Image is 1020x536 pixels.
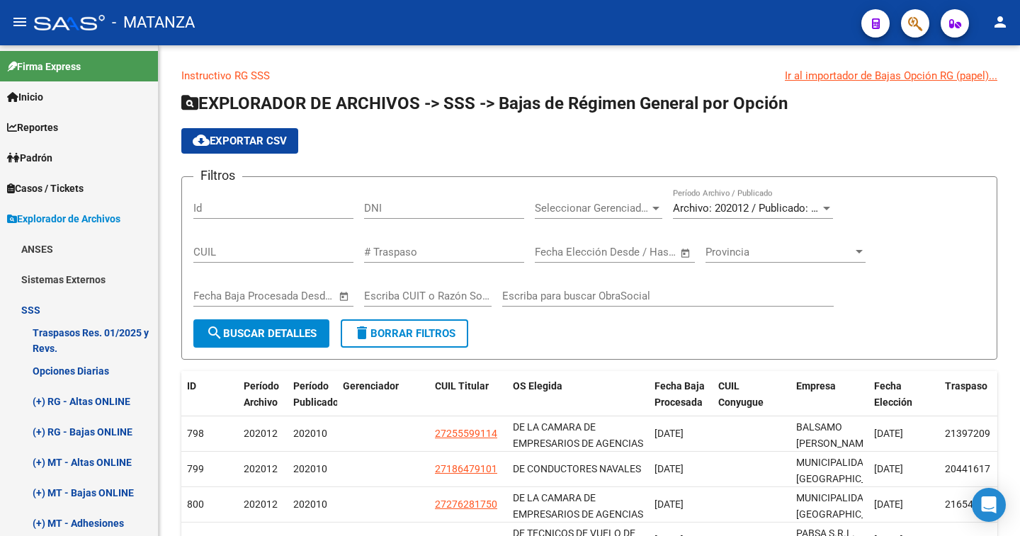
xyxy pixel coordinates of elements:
span: EXPLORADOR DE ARCHIVOS -> SSS -> Bajas de Régimen General por Opción [181,93,788,113]
span: Exportar CSV [193,135,287,147]
span: Explorador de Archivos [7,211,120,227]
span: Gerenciador [343,380,399,392]
span: [DATE] [654,498,684,510]
mat-icon: person [992,13,1009,30]
span: [DATE] [654,428,684,439]
span: CUIL Titular [435,380,489,392]
datatable-header-cell: ID [181,371,238,418]
span: Archivo: 202012 / Publicado: 202010 [673,202,845,215]
datatable-header-cell: CUIL Conyugue [713,371,790,418]
span: Fecha Baja Procesada [654,380,705,408]
datatable-header-cell: Período Publicado [288,371,337,418]
span: [DATE] [874,498,903,510]
span: 202010 [293,498,327,510]
datatable-header-cell: Traspaso [939,371,1003,418]
mat-icon: cloud_download [193,132,210,149]
input: Fecha fin [605,246,674,258]
span: 202010 [293,428,327,439]
span: OS Elegida [513,380,562,392]
span: 27186479101 [435,463,497,474]
span: DE CONDUCTORES NAVALES [513,463,641,474]
span: Seleccionar Gerenciador [535,202,650,215]
span: 798 [187,428,204,439]
span: 27255599114 [435,428,497,439]
span: [DATE] [874,463,903,474]
span: CUIL Conyugue [718,380,764,408]
button: Borrar Filtros [341,319,468,348]
div: Ir al importador de Bajas Opción RG (papel)... [785,68,997,84]
button: Exportar CSV [181,128,298,154]
button: Buscar Detalles [193,319,329,348]
datatable-header-cell: Empresa [790,371,868,418]
datatable-header-cell: Fecha Elección [868,371,939,418]
h3: Filtros [193,166,242,186]
a: Instructivo RG SSS [181,69,270,82]
mat-icon: search [206,324,223,341]
span: [DATE] [654,463,684,474]
span: ID [187,380,196,392]
span: 202010 [293,463,327,474]
span: [DATE] [874,428,903,439]
span: Inicio [7,89,43,105]
button: Open calendar [336,288,353,304]
span: 202012 [244,498,278,510]
div: MUNICIPALIDAD DE [GEOGRAPHIC_DATA] (34999257560) [796,455,892,503]
span: 202012 [244,463,278,474]
input: Fecha inicio [535,246,592,258]
span: Empresa [796,380,836,392]
span: Borrar Filtros [353,327,455,340]
mat-icon: menu [11,13,28,30]
span: 800 [187,498,204,510]
button: Open calendar [678,245,694,261]
span: DE LA CAMARA DE EMPRESARIOS DE AGENCIAS DE REMISES DE [GEOGRAPHIC_DATA] [513,421,643,481]
span: Buscar Detalles [206,327,317,340]
mat-icon: delete [353,324,370,341]
span: Período Publicado [293,380,339,408]
span: Fecha Elección [874,380,912,408]
span: - MATANZA [112,7,195,38]
span: Casos / Tickets [7,181,84,196]
input: Fecha inicio [193,290,251,302]
span: 202012 [244,428,278,439]
span: 27276281750 [435,498,497,510]
span: 21654753 [945,498,990,510]
input: Fecha fin [263,290,332,302]
div: Open Intercom Messenger [972,488,1006,522]
span: 21397209 [945,428,990,439]
datatable-header-cell: CUIL Titular [429,371,507,418]
span: Reportes [7,120,58,135]
span: 799 [187,463,204,474]
span: Padrón [7,150,52,166]
span: Traspaso [945,380,987,392]
span: 20441617 [945,463,990,474]
datatable-header-cell: Período Archivo [238,371,288,418]
datatable-header-cell: Gerenciador [337,371,429,418]
span: Provincia [705,246,853,258]
div: BALSAMO [PERSON_NAME] (20122069762) [796,419,872,467]
span: Firma Express [7,59,81,74]
span: Período Archivo [244,380,279,408]
datatable-header-cell: OS Elegida [507,371,649,418]
datatable-header-cell: Fecha Baja Procesada [649,371,713,418]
